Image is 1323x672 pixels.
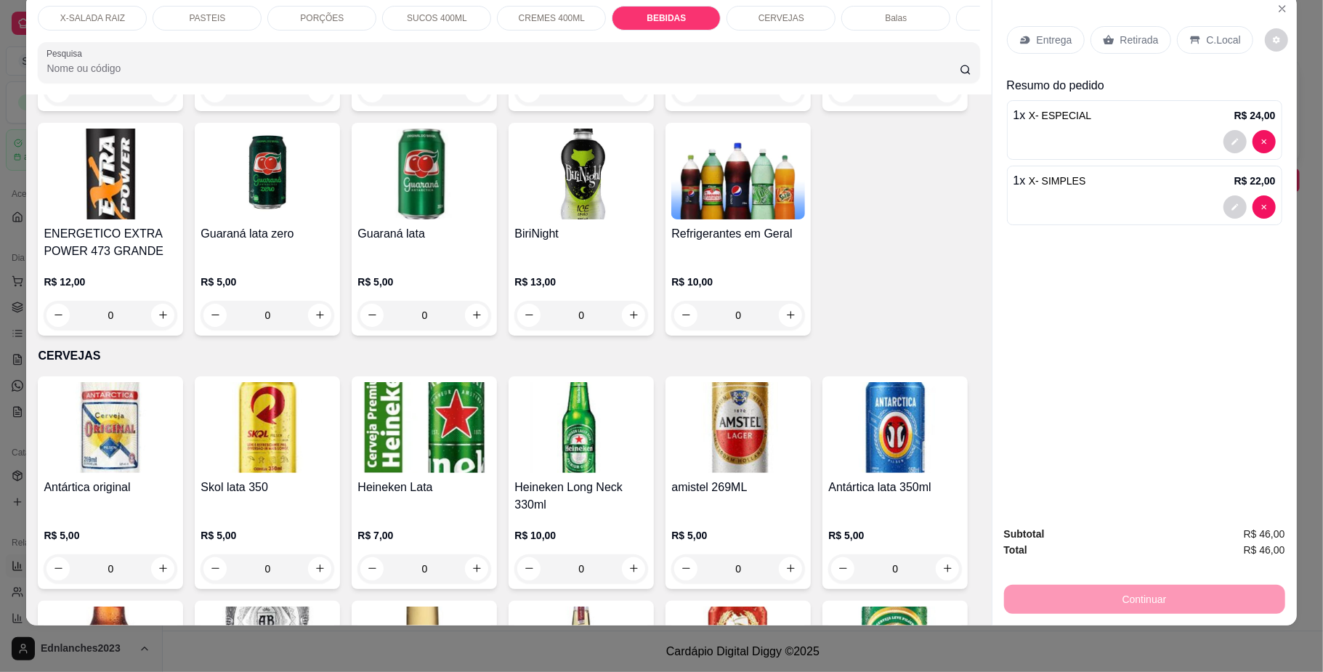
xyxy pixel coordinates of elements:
button: decrease-product-quantity [46,557,70,580]
p: R$ 7,00 [357,528,491,543]
p: R$ 13,00 [514,275,648,289]
button: increase-product-quantity [151,304,174,327]
p: PASTEIS [190,12,226,24]
p: R$ 5,00 [201,528,334,543]
p: R$ 5,00 [44,528,177,543]
p: Balas [885,12,907,24]
h4: Heineken Lata [357,479,491,496]
button: decrease-product-quantity [360,557,384,580]
p: R$ 10,00 [671,275,805,289]
button: decrease-product-quantity [831,557,854,580]
p: R$ 22,00 [1234,174,1276,188]
p: R$ 5,00 [201,275,334,289]
p: R$ 24,00 [1234,108,1276,123]
p: CERVEJAS [38,347,979,365]
p: R$ 5,00 [671,528,805,543]
p: R$ 12,00 [44,275,177,289]
button: decrease-product-quantity [46,304,70,327]
button: increase-product-quantity [151,557,174,580]
p: 1 x [1014,172,1086,190]
h4: Guaraná lata zero [201,225,334,243]
button: increase-product-quantity [622,557,645,580]
p: X-SALADA RAIZ [60,12,125,24]
p: Entrega [1037,33,1072,47]
img: product-image [671,382,805,473]
button: increase-product-quantity [465,304,488,327]
p: R$ 5,00 [828,528,962,543]
h4: Guaraná lata [357,225,491,243]
button: decrease-product-quantity [674,304,697,327]
p: CREMES 400ML [519,12,585,24]
img: product-image [514,129,648,219]
h4: ENERGETICO EXTRA POWER 473 GRANDE [44,225,177,260]
p: Resumo do pedido [1007,77,1282,94]
span: X- ESPECIAL [1029,110,1091,121]
span: R$ 46,00 [1244,542,1285,558]
button: increase-product-quantity [779,557,802,580]
button: decrease-product-quantity [517,304,541,327]
img: product-image [828,382,962,473]
label: Pesquisa [46,47,87,60]
img: product-image [671,129,805,219]
button: decrease-product-quantity [1223,130,1247,153]
button: increase-product-quantity [308,557,331,580]
p: Retirada [1120,33,1159,47]
span: X- SIMPLES [1029,175,1086,187]
button: decrease-product-quantity [203,557,227,580]
h4: Heineken Long Neck 330ml [514,479,648,514]
button: decrease-product-quantity [1265,28,1288,52]
strong: Subtotal [1004,528,1045,540]
p: BEBIDAS [647,12,686,24]
button: decrease-product-quantity [517,557,541,580]
button: increase-product-quantity [779,304,802,327]
p: 1 x [1014,107,1092,124]
p: PORÇÕES [300,12,344,24]
h4: Refrigerantes em Geral [671,225,805,243]
input: Pesquisa [46,61,959,76]
p: R$ 5,00 [357,275,491,289]
img: product-image [201,382,334,473]
p: SUCOS 400ML [407,12,467,24]
h4: Skol lata 350 [201,479,334,496]
button: increase-product-quantity [936,557,959,580]
img: product-image [357,129,491,219]
p: C.Local [1207,33,1241,47]
button: decrease-product-quantity [1253,195,1276,219]
h4: Antártica lata 350ml [828,479,962,496]
button: decrease-product-quantity [203,304,227,327]
strong: Total [1004,544,1027,556]
p: CERVEJAS [758,12,804,24]
button: increase-product-quantity [465,557,488,580]
h4: Antártica original [44,479,177,496]
span: R$ 46,00 [1244,526,1285,542]
img: product-image [201,129,334,219]
button: decrease-product-quantity [360,304,384,327]
button: decrease-product-quantity [674,557,697,580]
img: product-image [44,382,177,473]
img: product-image [357,382,491,473]
img: product-image [44,129,177,219]
h4: BiriNight [514,225,648,243]
button: increase-product-quantity [622,304,645,327]
button: decrease-product-quantity [1223,195,1247,219]
img: product-image [514,382,648,473]
p: R$ 10,00 [514,528,648,543]
button: increase-product-quantity [308,304,331,327]
button: decrease-product-quantity [1253,130,1276,153]
h4: amistel 269ML [671,479,805,496]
